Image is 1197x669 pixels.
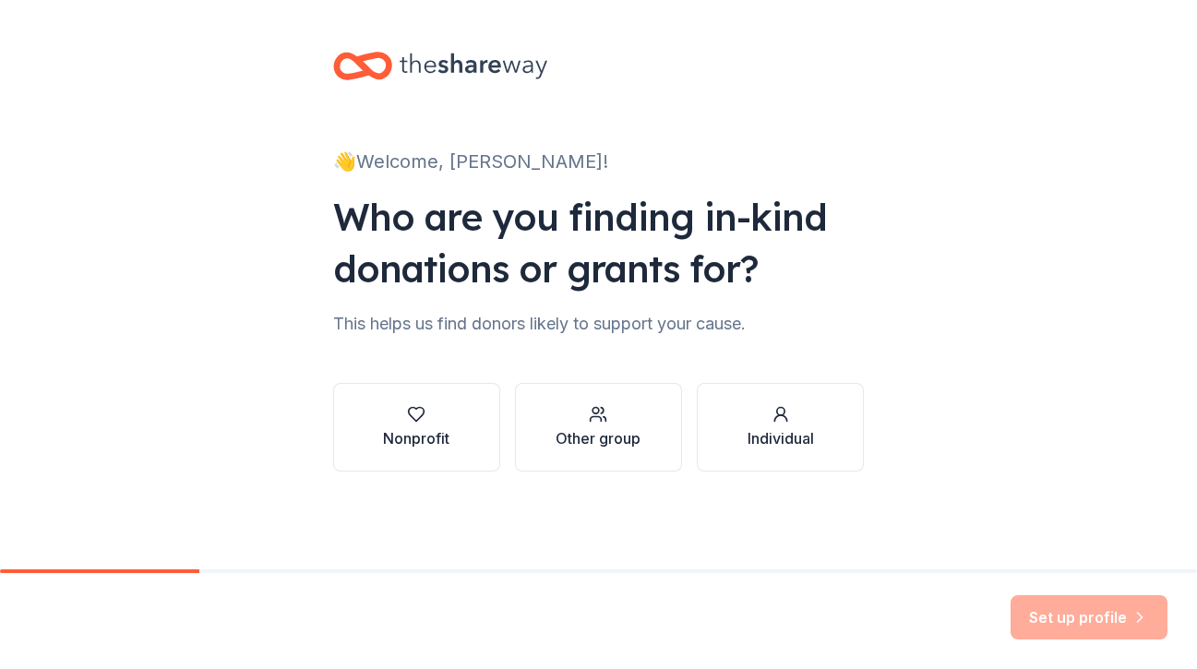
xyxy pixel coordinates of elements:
[333,147,865,176] div: 👋 Welcome, [PERSON_NAME]!
[515,383,682,472] button: Other group
[697,383,864,472] button: Individual
[556,427,640,449] div: Other group
[748,427,814,449] div: Individual
[333,383,500,472] button: Nonprofit
[333,309,865,339] div: This helps us find donors likely to support your cause.
[383,427,449,449] div: Nonprofit
[333,191,865,294] div: Who are you finding in-kind donations or grants for?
